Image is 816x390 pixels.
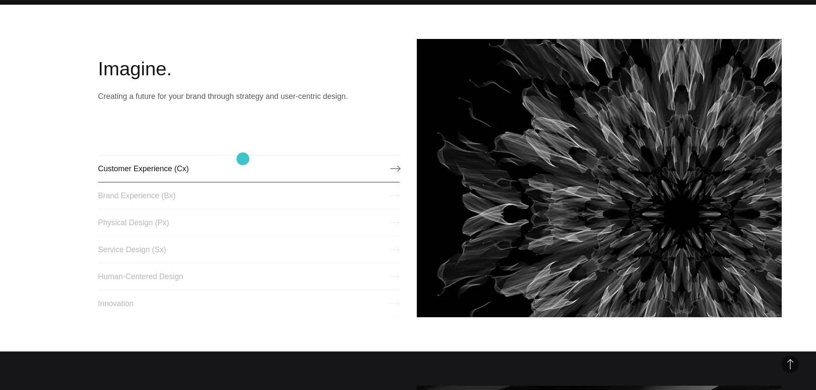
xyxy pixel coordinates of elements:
[98,56,400,82] h2: Imagine.
[98,155,400,182] a: Customer Experience (Cx)
[782,356,799,373] button: Back to Top
[98,236,400,263] a: Service Design (Sx)
[98,290,400,317] a: Innovation
[98,182,400,209] a: Brand Experience (Bx)
[98,90,400,102] p: Creating a future for your brand through strategy and user-centric design.
[98,209,400,236] a: Physical Design (Px)
[98,263,400,290] a: Human-Centered Design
